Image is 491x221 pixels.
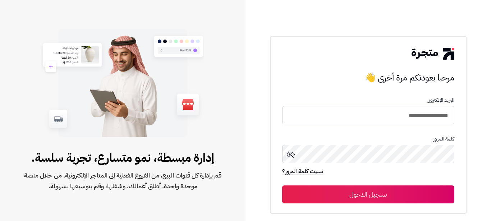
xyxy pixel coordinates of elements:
h3: مرحبا بعودتكم مرة أخرى 👋 [282,70,454,85]
button: تسجيل الدخول [282,185,454,203]
p: البريد الإلكترونى [282,97,454,103]
a: نسيت كلمة المرور؟ [282,167,323,177]
p: كلمة المرور [282,136,454,142]
span: قم بإدارة كل قنوات البيع، من الفروع الفعلية إلى المتاجر الإلكترونية، من خلال منصة موحدة واحدة. أط... [23,170,222,192]
img: logo-2.png [412,48,454,59]
span: إدارة مبسطة، نمو متسارع، تجربة سلسة. [23,149,222,166]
